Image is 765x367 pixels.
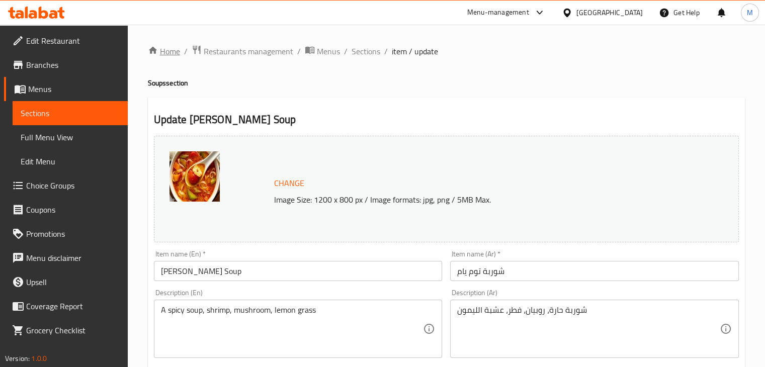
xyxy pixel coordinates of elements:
[26,204,120,216] span: Coupons
[4,173,128,198] a: Choice Groups
[270,173,308,194] button: Change
[28,83,120,95] span: Menus
[21,107,120,119] span: Sections
[26,252,120,264] span: Menu disclaimer
[450,261,739,281] input: Enter name Ar
[4,294,128,318] a: Coverage Report
[747,7,753,18] span: M
[317,45,340,57] span: Menus
[4,270,128,294] a: Upsell
[305,45,340,58] a: Menus
[31,352,47,365] span: 1.0.0
[13,125,128,149] a: Full Menu View
[13,149,128,173] a: Edit Menu
[13,101,128,125] a: Sections
[26,59,120,71] span: Branches
[184,45,188,57] li: /
[154,261,443,281] input: Enter name En
[392,45,438,57] span: item / update
[576,7,643,18] div: [GEOGRAPHIC_DATA]
[467,7,529,19] div: Menu-management
[4,53,128,77] a: Branches
[344,45,348,57] li: /
[5,352,30,365] span: Version:
[297,45,301,57] li: /
[21,155,120,167] span: Edit Menu
[161,305,423,353] textarea: A spicy soup, shrimp, mushroom, lemon grass
[169,151,220,202] img: Tom_Yum_Soup638804363959582538.jpg
[4,318,128,342] a: Grocery Checklist
[352,45,380,57] a: Sections
[26,276,120,288] span: Upsell
[4,198,128,222] a: Coupons
[457,305,720,353] textarea: شوربة حارة، روبيان، فطر، عشبة الليمون
[154,112,739,127] h2: Update [PERSON_NAME] Soup
[26,228,120,240] span: Promotions
[204,45,293,57] span: Restaurants management
[4,222,128,246] a: Promotions
[148,78,745,88] h4: Soups section
[26,35,120,47] span: Edit Restaurant
[4,77,128,101] a: Menus
[148,45,745,58] nav: breadcrumb
[26,324,120,336] span: Grocery Checklist
[4,246,128,270] a: Menu disclaimer
[148,45,180,57] a: Home
[274,176,304,191] span: Change
[26,179,120,192] span: Choice Groups
[26,300,120,312] span: Coverage Report
[21,131,120,143] span: Full Menu View
[4,29,128,53] a: Edit Restaurant
[384,45,388,57] li: /
[270,194,686,206] p: Image Size: 1200 x 800 px / Image formats: jpg, png / 5MB Max.
[192,45,293,58] a: Restaurants management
